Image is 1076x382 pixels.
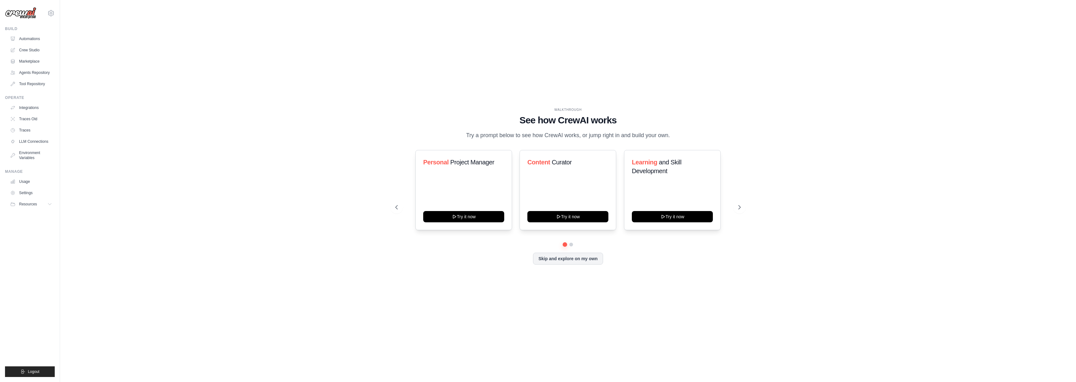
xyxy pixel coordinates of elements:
[5,26,55,31] div: Build
[8,45,55,55] a: Crew Studio
[8,114,55,124] a: Traces Old
[395,115,741,126] h1: See how CrewAI works
[8,148,55,163] a: Environment Variables
[8,68,55,78] a: Agents Repository
[552,159,572,166] span: Curator
[423,159,449,166] span: Personal
[1045,352,1076,382] iframe: Chat Widget
[8,79,55,89] a: Tool Repository
[533,253,603,265] button: Skip and explore on my own
[28,369,39,374] span: Logout
[5,169,55,174] div: Manage
[450,159,494,166] span: Project Manager
[527,159,550,166] span: Content
[8,137,55,147] a: LLM Connections
[8,103,55,113] a: Integrations
[395,107,741,112] div: WALKTHROUGH
[5,7,36,19] img: Logo
[423,211,504,222] button: Try it now
[463,131,673,140] p: Try a prompt below to see how CrewAI works, or jump right in and build your own.
[19,202,37,207] span: Resources
[632,159,681,174] span: and Skill Development
[632,211,713,222] button: Try it now
[8,56,55,66] a: Marketplace
[527,211,608,222] button: Try it now
[8,125,55,135] a: Traces
[8,188,55,198] a: Settings
[8,177,55,187] a: Usage
[8,199,55,209] button: Resources
[8,34,55,44] a: Automations
[5,95,55,100] div: Operate
[632,159,657,166] span: Learning
[5,366,55,377] button: Logout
